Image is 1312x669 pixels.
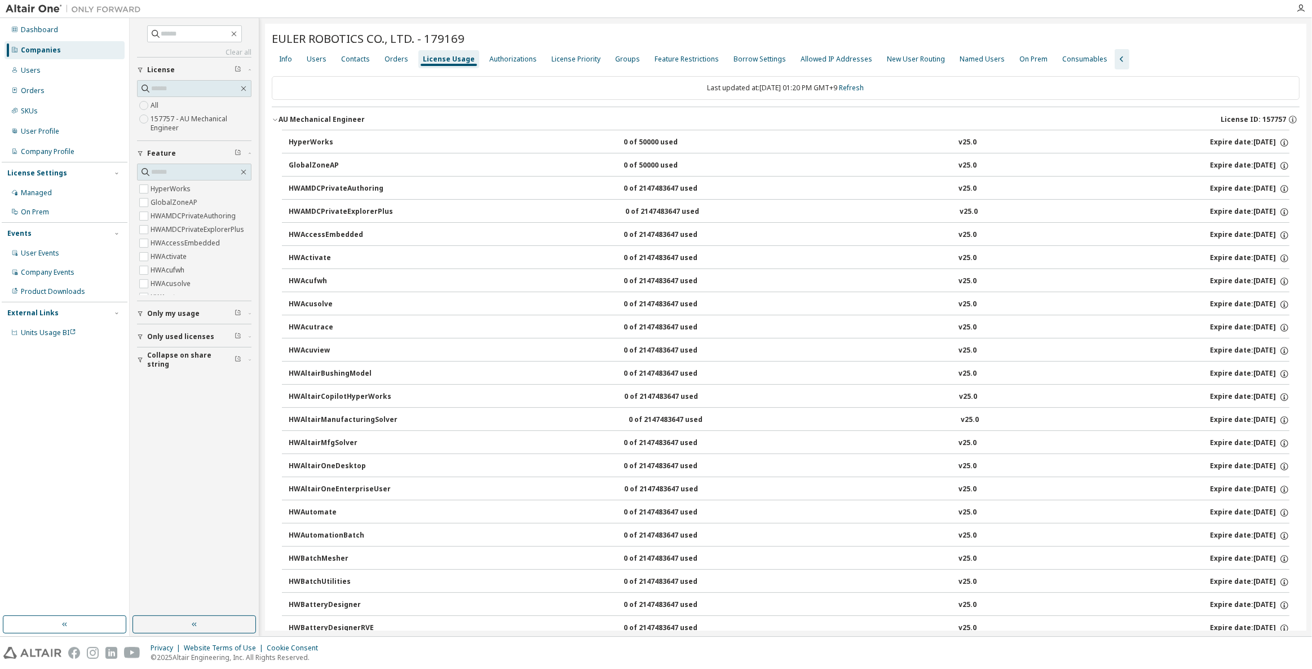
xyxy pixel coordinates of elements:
[1210,577,1289,587] div: Expire date: [DATE]
[615,55,640,64] div: Groups
[958,184,977,194] div: v25.0
[147,351,235,369] span: Collapse on share string
[1210,161,1289,171] div: Expire date: [DATE]
[21,249,59,258] div: User Events
[1210,461,1289,472] div: Expire date: [DATE]
[961,415,979,425] div: v25.0
[235,65,241,74] span: Clear filter
[289,623,390,633] div: HWBatteryDesignerRVE
[137,58,251,82] button: License
[551,55,600,64] div: License Priority
[960,55,1005,64] div: Named Users
[289,570,1289,595] button: HWBatchUtilities0 of 2147483647 usedv25.0Expire date:[DATE]
[958,138,977,148] div: v25.0
[289,600,390,610] div: HWBatteryDesigner
[151,99,161,112] label: All
[289,153,1289,178] button: GlobalZoneAP0 of 50000 usedv25.0Expire date:[DATE]
[1210,300,1289,310] div: Expire date: [DATE]
[624,508,725,518] div: 0 of 2147483647 used
[959,392,977,402] div: v25.0
[289,161,390,171] div: GlobalZoneAP
[151,644,184,653] div: Privacy
[235,355,241,364] span: Clear filter
[235,149,241,158] span: Clear filter
[289,269,1289,294] button: HWAcufwh0 of 2147483647 usedv25.0Expire date:[DATE]
[289,223,1289,248] button: HWAccessEmbedded0 of 2147483647 usedv25.0Expire date:[DATE]
[958,300,977,310] div: v25.0
[887,55,945,64] div: New User Routing
[289,477,1289,502] button: HWAltairOneEnterpriseUser0 of 2147483647 usedv25.0Expire date:[DATE]
[87,647,99,659] img: instagram.svg
[624,253,725,263] div: 0 of 2147483647 used
[289,230,390,240] div: HWAccessEmbedded
[289,253,390,263] div: HWActivate
[1210,207,1289,217] div: Expire date: [DATE]
[958,485,977,495] div: v25.0
[21,208,49,217] div: On Prem
[289,130,1289,155] button: HyperWorks0 of 50000 usedv25.0Expire date:[DATE]
[289,523,1289,548] button: HWAutomationBatch0 of 2147483647 usedv25.0Expire date:[DATE]
[624,392,726,402] div: 0 of 2147483647 used
[958,531,977,541] div: v25.0
[151,291,192,304] label: HWAcutrace
[21,287,85,296] div: Product Downloads
[624,531,725,541] div: 0 of 2147483647 used
[624,577,725,587] div: 0 of 2147483647 used
[958,438,977,448] div: v25.0
[629,415,730,425] div: 0 of 2147483647 used
[21,46,61,55] div: Companies
[147,149,176,158] span: Feature
[147,65,175,74] span: License
[137,301,251,326] button: Only my usage
[1210,276,1289,287] div: Expire date: [DATE]
[958,369,977,379] div: v25.0
[279,115,365,124] div: AU Mechanical Engineer
[423,55,475,64] div: License Usage
[151,653,325,662] p: © 2025 Altair Engineering, Inc. All Rights Reserved.
[625,207,727,217] div: 0 of 2147483647 used
[21,127,59,136] div: User Profile
[289,276,390,287] div: HWAcufwh
[289,392,391,402] div: HWAltairCopilotHyperWorks
[734,55,786,64] div: Borrow Settings
[289,431,1289,456] button: HWAltairMfgSolver0 of 2147483647 usedv25.0Expire date:[DATE]
[21,147,74,156] div: Company Profile
[624,369,725,379] div: 0 of 2147483647 used
[21,107,38,116] div: SKUs
[289,508,390,518] div: HWAutomate
[151,112,251,135] label: 157757 - AU Mechanical Engineer
[624,600,725,610] div: 0 of 2147483647 used
[151,236,222,250] label: HWAccessEmbedded
[624,438,725,448] div: 0 of 2147483647 used
[7,309,59,318] div: External Links
[1210,184,1289,194] div: Expire date: [DATE]
[289,323,390,333] div: HWAcutrace
[624,138,725,148] div: 0 of 50000 used
[151,263,187,277] label: HWAcufwh
[21,86,45,95] div: Orders
[137,141,251,166] button: Feature
[840,83,864,93] a: Refresh
[307,55,326,64] div: Users
[289,461,390,472] div: HWAltairOneDesktop
[958,253,977,263] div: v25.0
[289,593,1289,618] button: HWBatteryDesigner0 of 2147483647 usedv25.0Expire date:[DATE]
[1210,346,1289,356] div: Expire date: [DATE]
[289,338,1289,363] button: HWAcuview0 of 2147483647 usedv25.0Expire date:[DATE]
[289,454,1289,479] button: HWAltairOneDesktop0 of 2147483647 usedv25.0Expire date:[DATE]
[958,323,977,333] div: v25.0
[958,554,977,564] div: v25.0
[151,223,246,236] label: HWAMDCPrivateExplorerPlus
[7,229,32,238] div: Events
[1210,253,1289,263] div: Expire date: [DATE]
[289,531,390,541] div: HWAutomationBatch
[289,184,390,194] div: HWAMDCPrivateAuthoring
[289,500,1289,525] button: HWAutomate0 of 2147483647 usedv25.0Expire date:[DATE]
[958,623,977,633] div: v25.0
[151,209,238,223] label: HWAMDCPrivateAuthoring
[958,346,977,356] div: v25.0
[289,138,390,148] div: HyperWorks
[958,161,977,171] div: v25.0
[289,554,390,564] div: HWBatchMesher
[1210,485,1289,495] div: Expire date: [DATE]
